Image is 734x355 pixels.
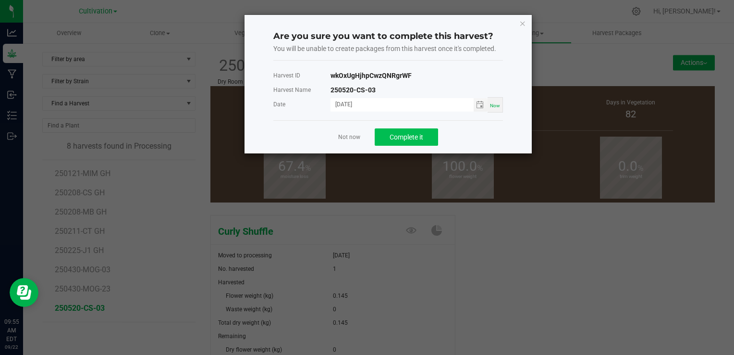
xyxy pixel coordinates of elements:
span: Date [273,97,331,113]
span: 250520-CS-03 [330,83,503,97]
h4: Are you sure you want to complete this harvest? [273,30,503,43]
a: Not now [338,133,360,141]
h6: You will be unable to create packages from this harvest once it's completed. [273,45,503,52]
span: Now [490,103,500,108]
iframe: Resource center [10,278,38,307]
input: Date [330,98,474,110]
span: Complete it [390,133,423,141]
span: Harvest ID [273,68,331,83]
span: Toggle calendar [474,98,488,112]
span: wkOxUgHjhpCwzQNRgrWF [330,68,503,83]
span: Harvest Name [273,83,331,97]
button: Complete it [375,128,438,146]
